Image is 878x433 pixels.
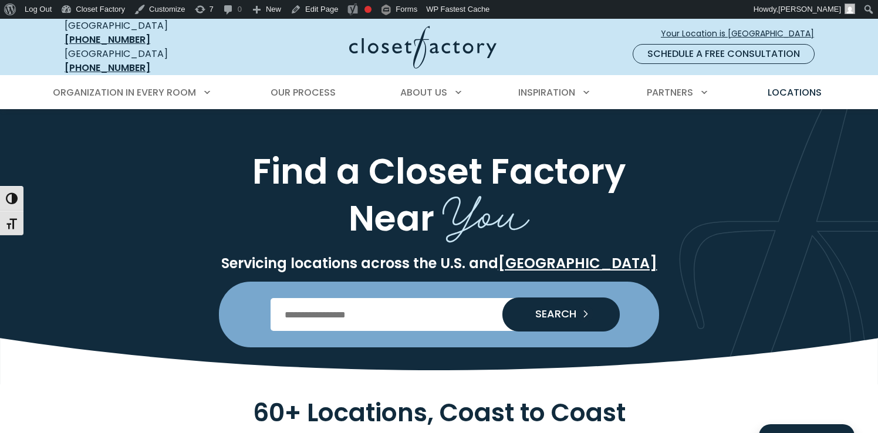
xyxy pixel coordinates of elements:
[498,253,657,273] a: [GEOGRAPHIC_DATA]
[660,23,824,44] a: Your Location is [GEOGRAPHIC_DATA]
[271,298,608,331] input: Enter Postal Code
[62,255,816,272] p: Servicing locations across the U.S. and
[526,309,576,319] span: SEARCH
[661,28,823,40] span: Your Location is [GEOGRAPHIC_DATA]
[253,395,626,430] span: 60+ Locations, Coast to Coast
[349,194,434,243] span: Near
[502,297,620,331] button: Search our Nationwide Locations
[633,44,815,64] a: Schedule a Free Consultation
[518,86,575,99] span: Inspiration
[364,6,372,13] div: Needs improvement
[65,61,150,75] a: [PHONE_NUMBER]
[271,86,336,99] span: Our Process
[443,173,529,246] span: You
[778,5,841,13] span: [PERSON_NAME]
[65,47,235,75] div: [GEOGRAPHIC_DATA]
[768,86,822,99] span: Locations
[45,76,833,109] nav: Primary Menu
[53,86,196,99] span: Organization in Every Room
[65,19,235,47] div: [GEOGRAPHIC_DATA]
[349,26,497,69] img: Closet Factory Logo
[647,86,693,99] span: Partners
[65,33,150,46] a: [PHONE_NUMBER]
[400,86,447,99] span: About Us
[252,147,626,196] span: Find a Closet Factory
